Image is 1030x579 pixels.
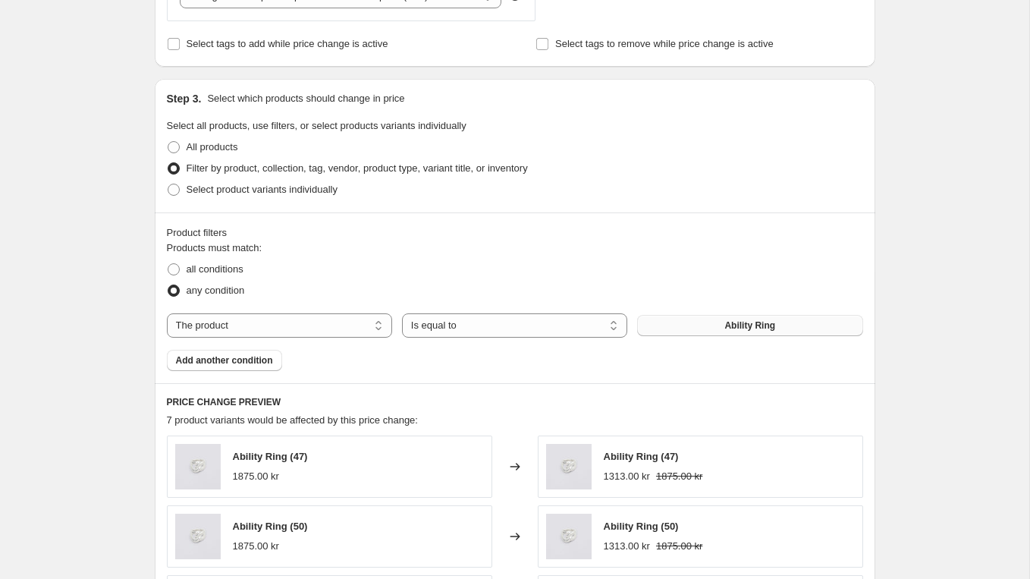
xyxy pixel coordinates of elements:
[167,225,863,241] div: Product filters
[187,162,528,174] span: Filter by product, collection, tag, vendor, product type, variant title, or inventory
[187,285,245,296] span: any condition
[555,38,774,49] span: Select tags to remove while price change is active
[604,521,679,532] span: Ability Ring (50)
[656,469,702,484] strike: 1875.00 kr
[187,184,338,195] span: Select product variants individually
[233,539,279,554] div: 1875.00 kr
[167,91,202,106] h2: Step 3.
[167,350,282,371] button: Add another condition
[233,521,308,532] span: Ability Ring (50)
[187,141,238,153] span: All products
[167,242,262,253] span: Products must match:
[207,91,404,106] p: Select which products should change in price
[187,38,388,49] span: Select tags to add while price change is active
[167,414,418,426] span: 7 product variants would be affected by this price change:
[604,451,679,462] span: Ability Ring (47)
[233,451,308,462] span: Ability Ring (47)
[656,539,702,554] strike: 1875.00 kr
[167,396,863,408] h6: PRICE CHANGE PREVIEW
[187,263,243,275] span: all conditions
[724,319,775,332] span: Ability Ring
[175,444,221,489] img: ABILITY_RING_S_TRINE_TUXEN_2000x2500_1e84bc54-2278-4064-96b8-e98d046b22db_80x.jpg
[167,120,466,131] span: Select all products, use filters, or select products variants individually
[604,539,650,554] div: 1313.00 kr
[546,444,592,489] img: ABILITY_RING_S_TRINE_TUXEN_2000x2500_1e84bc54-2278-4064-96b8-e98d046b22db_80x.jpg
[233,469,279,484] div: 1875.00 kr
[637,315,862,336] button: Ability Ring
[175,514,221,559] img: ABILITY_RING_S_TRINE_TUXEN_2000x2500_1e84bc54-2278-4064-96b8-e98d046b22db_80x.jpg
[176,354,273,367] span: Add another condition
[546,514,592,559] img: ABILITY_RING_S_TRINE_TUXEN_2000x2500_1e84bc54-2278-4064-96b8-e98d046b22db_80x.jpg
[604,469,650,484] div: 1313.00 kr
